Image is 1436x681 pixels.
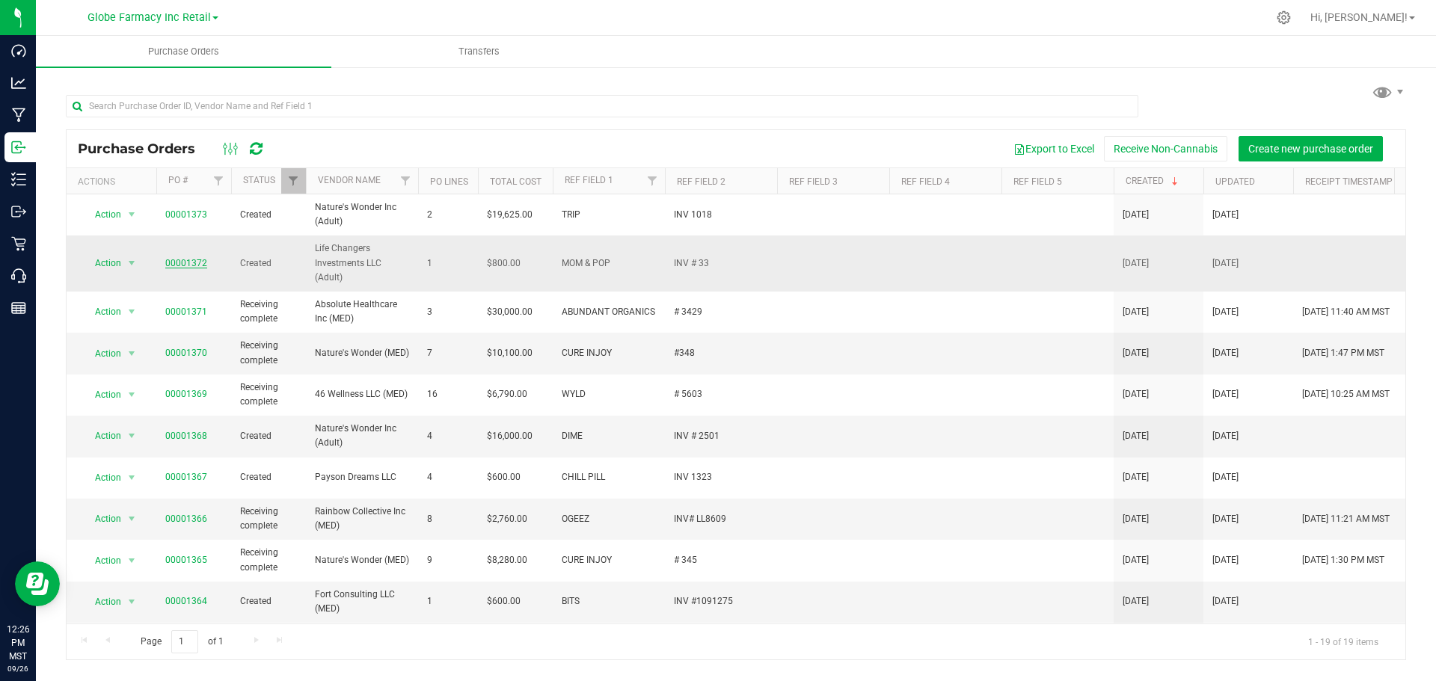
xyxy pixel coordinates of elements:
span: Receiving complete [240,505,297,533]
span: Created [240,594,297,608]
div: Manage settings [1274,10,1293,25]
iframe: Resource center [15,561,60,606]
span: Rainbow Collective Inc (MED) [315,505,409,533]
span: INV # 2501 [674,429,768,443]
span: [DATE] 11:21 AM MST [1302,512,1390,526]
span: Action [82,253,122,274]
inline-svg: Manufacturing [11,108,26,123]
span: [DATE] [1212,429,1239,443]
inline-svg: Inbound [11,140,26,155]
span: 7 [427,346,469,360]
a: Ref Field 4 [901,176,950,187]
span: Fort Consulting LLC (MED) [315,588,409,616]
a: Updated [1215,176,1255,187]
span: [DATE] [1212,305,1239,319]
inline-svg: Call Center [11,268,26,283]
span: DIME [562,429,656,443]
span: $19,625.00 [487,208,533,222]
a: Filter [281,168,306,194]
span: OGEEZ [562,512,656,526]
span: 46 Wellness LLC (MED) [315,387,409,401]
a: 00001366 [165,514,207,524]
span: select [123,301,141,322]
span: 4 [427,470,469,484]
span: [DATE] [1123,553,1149,567]
span: [DATE] [1212,256,1239,271]
span: INV# LL8609 [674,512,768,526]
span: Action [82,550,122,571]
span: Action [82,467,122,488]
inline-svg: Reports [11,301,26,315]
span: Purchase Orders [78,141,210,157]
span: CURE INJOY [562,346,656,360]
a: Ref Field 2 [677,176,725,187]
button: Create new purchase order [1239,136,1383,161]
span: $600.00 [487,594,521,608]
span: [DATE] [1123,512,1149,526]
span: select [123,550,141,571]
span: select [123,508,141,529]
span: $30,000.00 [487,305,533,319]
inline-svg: Analytics [11,76,26,90]
span: [DATE] [1212,387,1239,401]
a: 00001370 [165,348,207,358]
span: $8,280.00 [487,553,527,567]
span: Action [82,343,122,364]
span: Nature's Wonder Inc (Adult) [315,422,409,450]
span: TRIP [562,208,656,222]
span: Hi, [PERSON_NAME]! [1310,11,1408,23]
span: Action [82,508,122,529]
span: Receiving complete [240,380,297,409]
inline-svg: Dashboard [11,43,26,58]
span: $2,760.00 [487,512,527,526]
span: $600.00 [487,470,521,484]
a: Filter [393,168,418,194]
span: # 5603 [674,387,768,401]
a: 00001367 [165,472,207,482]
span: [DATE] 10:25 AM MST [1302,387,1390,401]
a: Filter [206,168,231,194]
span: select [123,253,141,274]
span: [DATE] [1123,208,1149,222]
span: [DATE] [1123,470,1149,484]
a: 00001372 [165,258,207,268]
a: 00001364 [165,596,207,606]
span: select [123,591,141,612]
span: $800.00 [487,256,521,271]
span: select [123,425,141,446]
span: Page of 1 [128,630,236,653]
span: Action [82,591,122,612]
span: CURE INJOY [562,553,656,567]
span: 2 [427,208,469,222]
span: [DATE] [1212,208,1239,222]
span: # 3429 [674,305,768,319]
span: Nature's Wonder (MED) [315,346,409,360]
span: Receiving complete [240,339,297,367]
span: [DATE] [1212,553,1239,567]
span: #348 [674,346,768,360]
span: Payson Dreams LLC [315,470,409,484]
span: $16,000.00 [487,429,533,443]
span: Created [240,208,297,222]
span: [DATE] [1212,346,1239,360]
a: Transfers [331,36,627,67]
span: Absolute Healthcare Inc (MED) [315,298,409,326]
a: Ref Field 1 [565,175,613,185]
span: 4 [427,429,469,443]
span: Action [82,425,122,446]
span: 9 [427,553,469,567]
span: Receiving complete [240,546,297,574]
span: Action [82,204,122,225]
span: [DATE] [1123,387,1149,401]
span: [DATE] [1123,256,1149,271]
span: ABUNDANT ORGANICS [562,305,656,319]
button: Receive Non-Cannabis [1104,136,1227,161]
a: Purchase Orders [36,36,331,67]
span: [DATE] [1123,305,1149,319]
span: INV 1323 [674,470,768,484]
span: INV #1091275 [674,594,768,608]
span: # 345 [674,553,768,567]
span: 1 [427,256,469,271]
a: 00001369 [165,389,207,399]
span: INV 1018 [674,208,768,222]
